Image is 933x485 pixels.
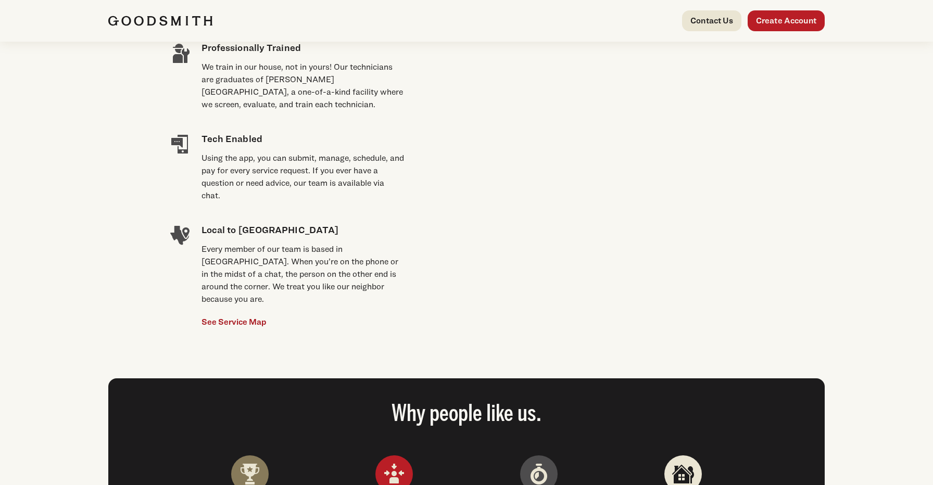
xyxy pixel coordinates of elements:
[201,223,405,237] h4: Local to [GEOGRAPHIC_DATA]
[201,243,405,305] div: Every member of our team is based in [GEOGRAPHIC_DATA]. When you’re on the phone or in the midst ...
[201,316,267,328] a: See Service Map
[108,16,212,26] img: Goodsmith
[201,152,405,202] div: Using the app, you can submit, manage, schedule, and pay for every service request. If you ever h...
[682,10,741,31] a: Contact Us
[201,41,405,55] h4: Professionally Trained
[201,61,405,111] div: We train in our house, not in yours! Our technicians are graduates of [PERSON_NAME][GEOGRAPHIC_DA...
[125,403,808,426] h2: Why people like us.
[201,132,405,146] h4: Tech Enabled
[748,10,825,31] a: Create Account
